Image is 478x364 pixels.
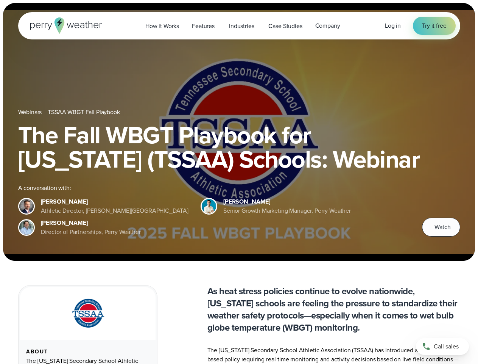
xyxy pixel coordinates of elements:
[223,197,351,206] div: [PERSON_NAME]
[422,218,460,237] button: Watch
[315,21,340,30] span: Company
[434,223,450,232] span: Watch
[416,338,469,355] a: Call sales
[145,22,179,31] span: How it Works
[268,22,302,31] span: Case Studies
[26,349,149,355] div: About
[41,206,189,215] div: Athletic Director, [PERSON_NAME][GEOGRAPHIC_DATA]
[385,21,401,30] a: Log in
[262,18,308,34] a: Case Studies
[422,21,446,30] span: Try it free
[18,108,460,117] nav: Breadcrumb
[139,18,185,34] a: How it Works
[18,123,460,171] h1: The Fall WBGT Playbook for [US_STATE] (TSSAA) Schools: Webinar
[413,17,455,35] a: Try it free
[202,199,216,213] img: Spencer Patton, Perry Weather
[229,22,254,31] span: Industries
[223,206,351,215] div: Senior Growth Marketing Manager, Perry Weather
[434,342,459,351] span: Call sales
[62,296,113,331] img: TSSAA-Tennessee-Secondary-School-Athletic-Association.svg
[192,22,215,31] span: Features
[41,197,189,206] div: [PERSON_NAME]
[18,108,42,117] a: Webinars
[19,199,34,213] img: Brian Wyatt
[41,227,141,237] div: Director of Partnerships, Perry Weather
[48,108,120,117] a: TSSAA WBGT Fall Playbook
[18,184,410,193] div: A conversation with:
[41,218,141,227] div: [PERSON_NAME]
[19,220,34,235] img: Jeff Wood
[207,285,460,334] p: As heat stress policies continue to evolve nationwide, [US_STATE] schools are feeling the pressur...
